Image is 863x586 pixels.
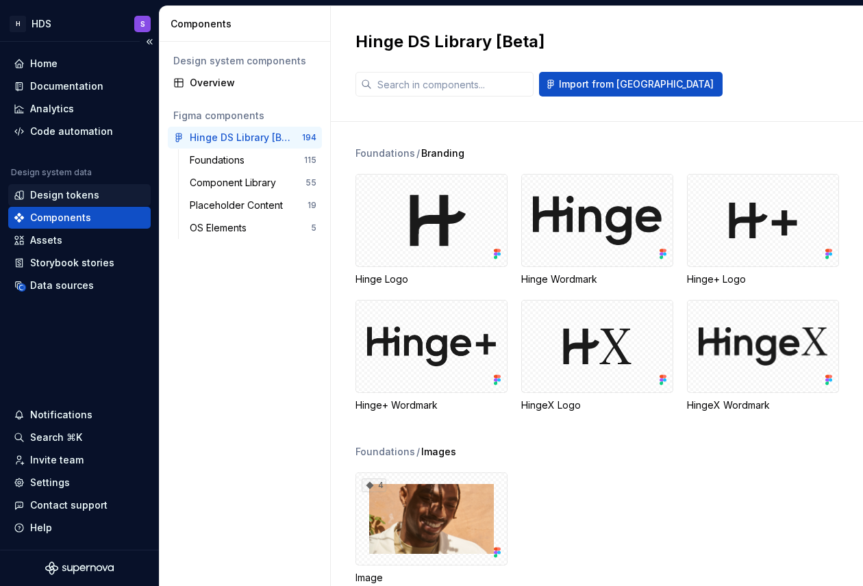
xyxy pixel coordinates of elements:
div: Hinge+ Wordmark [355,300,508,412]
a: OS Elements5 [184,217,322,239]
div: HingeX Wordmark [687,300,839,412]
div: 4Image [355,472,508,585]
svg: Supernova Logo [45,561,114,575]
div: HingeX Logo [521,300,673,412]
button: HHDSS [3,9,156,38]
div: Foundations [355,146,415,160]
div: Foundations [190,153,250,167]
div: 55 [305,177,316,188]
span: / [416,146,420,160]
div: Notifications [30,408,92,422]
div: Hinge+ Wordmark [355,398,508,412]
div: 115 [304,155,316,166]
div: Foundations [355,445,415,459]
a: Design tokens [8,184,151,206]
a: Component Library55 [184,172,322,194]
button: Collapse sidebar [140,32,159,51]
a: Placeholder Content19 [184,194,322,216]
div: OS Elements [190,221,252,235]
span: / [416,445,420,459]
div: Components [30,211,91,225]
a: Analytics [8,98,151,120]
div: Data sources [30,279,94,292]
a: Invite team [8,449,151,471]
div: HingeX Logo [521,398,673,412]
div: Design system data [11,167,92,178]
div: Settings [30,476,70,489]
span: Branding [421,146,464,160]
div: Design system components [173,54,316,68]
div: 19 [308,200,316,211]
a: Foundations115 [184,149,322,171]
span: Import from [GEOGRAPHIC_DATA] [559,77,714,91]
div: 5 [311,222,316,233]
a: Hinge DS Library [Beta]194 [168,127,322,149]
div: Code automation [30,125,113,138]
div: Hinge+ Logo [687,272,839,286]
a: Storybook stories [8,252,151,274]
div: Analytics [30,102,74,116]
div: Design tokens [30,188,99,202]
div: Placeholder Content [190,199,288,212]
button: Search ⌘K [8,426,151,448]
div: Invite team [30,453,84,467]
a: Assets [8,229,151,251]
div: Help [30,521,52,535]
div: 4 [362,479,386,492]
div: H [10,16,26,32]
a: Components [8,207,151,229]
div: Hinge Logo [355,272,508,286]
div: Search ⌘K [30,431,82,444]
a: Overview [168,72,322,94]
div: HDS [32,17,51,31]
div: HingeX Wordmark [687,398,839,412]
div: Figma components [173,109,316,123]
div: Hinge Logo [355,174,508,286]
div: Hinge Wordmark [521,174,673,286]
a: Code automation [8,120,151,142]
div: Storybook stories [30,256,114,270]
div: Component Library [190,176,282,190]
div: Hinge+ Logo [687,174,839,286]
div: Assets [30,233,62,247]
div: Hinge Wordmark [521,272,673,286]
button: Contact support [8,494,151,516]
span: Images [421,445,456,459]
div: Documentation [30,79,103,93]
a: Settings [8,472,151,494]
div: Hinge DS Library [Beta] [190,131,292,144]
a: Home [8,53,151,75]
div: 194 [302,132,316,143]
div: S [140,18,145,29]
h2: Hinge DS Library [Beta] [355,31,545,53]
div: Contact support [30,498,108,512]
div: Image [355,571,508,585]
button: Help [8,517,151,539]
div: Home [30,57,58,71]
a: Data sources [8,275,151,296]
div: Components [171,17,325,31]
button: Import from [GEOGRAPHIC_DATA] [539,72,723,97]
input: Search in components... [372,72,534,97]
button: Notifications [8,404,151,426]
a: Documentation [8,75,151,97]
div: Overview [190,76,316,90]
